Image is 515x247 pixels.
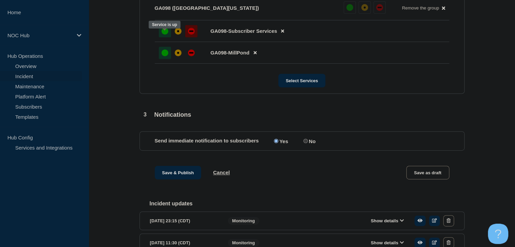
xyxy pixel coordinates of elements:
div: Service is up [152,22,177,27]
span: Remove the group [402,5,439,10]
label: Yes [272,138,288,144]
input: Yes [274,139,278,143]
button: Save & Publish [155,166,201,179]
div: up [346,4,353,11]
div: affected [361,4,368,11]
iframe: Help Scout Beacon - Open [488,224,508,244]
button: Cancel [213,170,230,175]
span: GA098-MillPond [211,50,250,55]
span: GA098-Subscriber Services [211,28,277,34]
div: affected [175,28,181,35]
span: Monitoring [228,217,259,225]
p: GA098 ([GEOGRAPHIC_DATA][US_STATE]) [155,5,259,11]
p: NOC Hub [7,32,72,38]
div: Send immediate notification to subscribers [155,138,449,144]
button: Select Services [278,74,325,87]
div: [DATE] 23:15 (CDT) [150,215,218,226]
div: down [188,28,195,35]
button: Show details [369,240,406,246]
button: Show details [369,218,406,224]
label: No [302,138,316,144]
button: Save as draft [406,166,449,179]
div: Notifications [140,109,191,120]
span: Monitoring [228,239,259,247]
p: Send immediate notification to subscribers [155,138,259,144]
button: down [373,1,386,14]
button: Remove the group [398,1,449,15]
span: 3 [140,109,151,120]
h2: Incident updates [150,201,465,207]
button: up [344,1,356,14]
div: up [162,28,168,35]
div: down [188,49,195,56]
div: affected [175,49,181,56]
button: affected [359,1,371,14]
div: up [162,49,168,56]
input: No [303,139,308,143]
div: down [376,4,383,11]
